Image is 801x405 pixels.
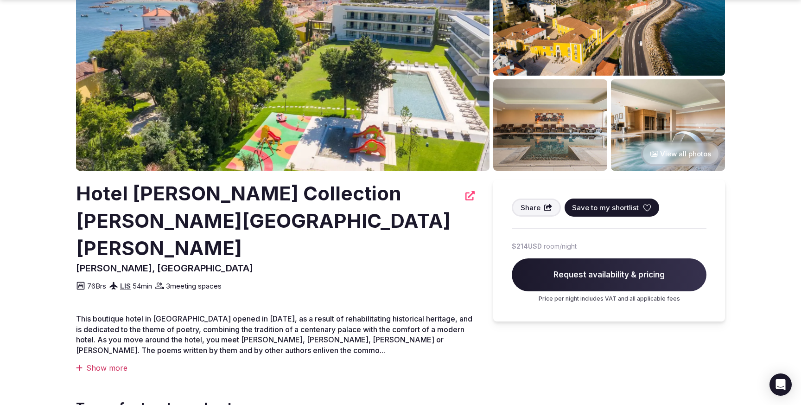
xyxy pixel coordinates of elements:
[87,281,106,291] span: 76 Brs
[76,180,460,262] h2: Hotel [PERSON_NAME] Collection [PERSON_NAME][GEOGRAPHIC_DATA][PERSON_NAME]
[76,363,475,373] div: Show more
[572,203,639,212] span: Save to my shortlist
[166,281,222,291] span: 3 meeting spaces
[521,203,540,212] span: Share
[641,141,720,166] button: View all photos
[512,258,706,292] span: Request availability & pricing
[611,79,725,171] img: Venue gallery photo
[493,79,607,171] img: Venue gallery photo
[512,295,706,303] p: Price per night includes VAT and all applicable fees
[769,373,792,396] div: Open Intercom Messenger
[565,199,659,217] button: Save to my shortlist
[76,314,472,354] span: This boutique hotel in [GEOGRAPHIC_DATA] opened in [DATE], as a result of rehabilitating historic...
[512,242,542,251] span: $214 USD
[120,282,131,290] a: LIS
[76,263,253,274] span: [PERSON_NAME], [GEOGRAPHIC_DATA]
[133,281,152,291] span: 54 min
[512,199,561,217] button: Share
[544,242,577,251] span: room/night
